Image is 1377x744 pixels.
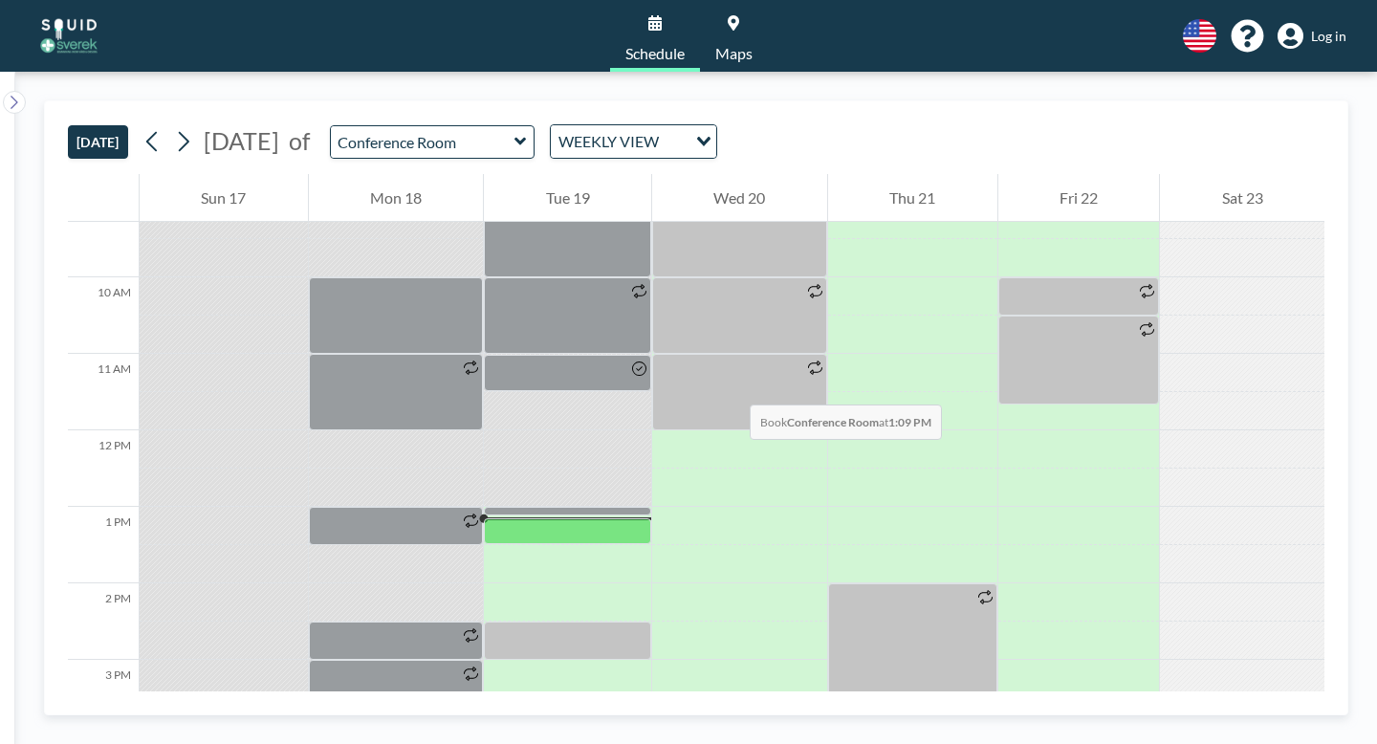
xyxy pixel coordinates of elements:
div: 10 AM [68,277,139,354]
img: organization-logo [31,17,107,55]
input: Search for option [665,129,685,154]
div: Tue 19 [484,174,651,222]
span: Log in [1311,28,1346,45]
button: [DATE] [68,125,128,159]
div: 9 AM [68,201,139,277]
div: 3 PM [68,660,139,736]
div: Search for option [551,125,716,158]
b: Conference Room [787,415,879,429]
div: 11 AM [68,354,139,430]
span: Book at [750,405,942,440]
div: Sun 17 [140,174,308,222]
div: Sat 23 [1160,174,1324,222]
a: Log in [1278,23,1346,50]
input: Conference Room [331,126,514,158]
div: Wed 20 [652,174,827,222]
div: Thu 21 [828,174,997,222]
div: 1 PM [68,507,139,583]
b: 1:09 PM [888,415,931,429]
span: Maps [715,46,753,61]
span: of [289,126,310,156]
div: Fri 22 [998,174,1160,222]
span: WEEKLY VIEW [555,129,663,154]
span: [DATE] [204,126,279,155]
div: Mon 18 [309,174,484,222]
div: 12 PM [68,430,139,507]
span: Schedule [625,46,685,61]
div: 2 PM [68,583,139,660]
